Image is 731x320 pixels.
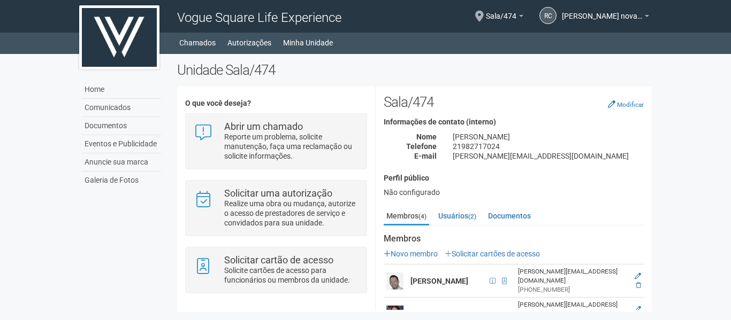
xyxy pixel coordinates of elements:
strong: Abrir um chamado [224,121,303,132]
a: Anuncie sua marca [82,153,161,171]
a: Minha Unidade [283,35,333,50]
div: [PERSON_NAME][EMAIL_ADDRESS][DOMAIN_NAME] [518,267,625,285]
div: [PERSON_NAME][EMAIL_ADDRESS][DOMAIN_NAME] [518,300,625,318]
a: rc [539,7,557,24]
p: Solicite cartões de acesso para funcionários ou membros da unidade. [224,266,359,285]
p: Reporte um problema, solicite manutenção, faça uma reclamação ou solicite informações. [224,132,359,161]
a: Abrir um chamado Reporte um problema, solicite manutenção, faça uma reclamação ou solicite inform... [194,122,358,161]
a: Eventos e Publicidade [82,135,161,153]
a: Documentos [82,117,161,135]
h2: Sala/474 [384,94,644,110]
span: Sala/474 [486,2,516,20]
a: Sala/474 [486,13,523,22]
a: Editar membro [635,272,641,280]
h4: Perfil público [384,174,644,182]
a: Solicitar uma autorização Realize uma obra ou mudança, autorize o acesso de prestadores de serviç... [194,189,358,228]
strong: Membros [384,234,644,244]
div: [PERSON_NAME][EMAIL_ADDRESS][DOMAIN_NAME] [445,151,652,161]
small: (4) [418,213,427,220]
h4: O que você deseja? [185,99,367,107]
img: user.png [386,272,403,290]
a: Home [82,81,161,99]
h4: Informações de contato (interno) [384,118,644,126]
a: Autorizações [227,35,271,50]
strong: Telefone [406,142,437,151]
a: Galeria de Fotos [82,171,161,189]
a: Excluir membro [636,282,641,289]
a: Novo membro [384,249,438,258]
a: Chamados [179,35,216,50]
a: Editar membro [635,306,641,313]
a: Modificar [608,100,644,108]
strong: E-mail [414,152,437,160]
strong: Nome [416,132,437,141]
small: Modificar [617,101,644,108]
img: logo.jpg [79,5,159,69]
div: 21982717024 [445,142,652,151]
div: [PERSON_NAME] [445,132,652,142]
span: renato coutinho novaes [562,2,642,20]
a: [PERSON_NAME] novaes [562,13,649,22]
strong: Solicitar uma autorização [224,188,332,199]
a: Comunicados [82,99,161,117]
a: Solicitar cartões de acesso [445,249,540,258]
a: Usuários(2) [436,208,479,224]
strong: Solicitar cartão de acesso [224,254,333,266]
a: Membros(4) [384,208,429,225]
span: Vogue Square Life Experience [177,10,341,25]
div: Não configurado [384,188,644,197]
a: Documentos [485,208,534,224]
div: [PHONE_NUMBER] [518,285,625,294]
h2: Unidade Sala/474 [177,62,652,78]
strong: [PERSON_NAME] [410,277,468,285]
strong: [PERSON_NAME] [410,310,468,318]
a: Solicitar cartão de acesso Solicite cartões de acesso para funcionários ou membros da unidade. [194,255,358,285]
small: (2) [468,213,476,220]
p: Realize uma obra ou mudança, autorize o acesso de prestadores de serviço e convidados para sua un... [224,199,359,228]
